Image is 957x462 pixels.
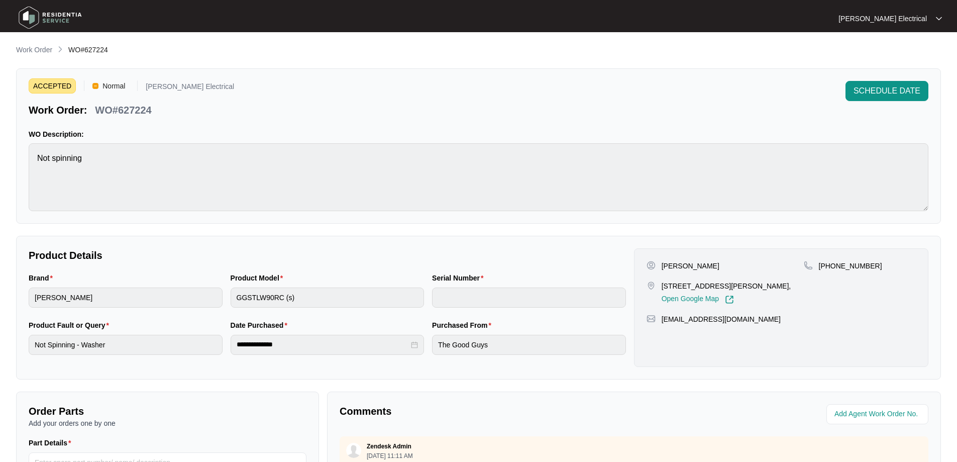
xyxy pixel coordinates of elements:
p: [DATE] 11:11 AM [367,453,413,459]
p: Add your orders one by one [29,418,306,428]
textarea: Not spinning [29,143,928,211]
p: Work Order [16,45,52,55]
button: SCHEDULE DATE [845,81,928,101]
img: chevron-right [56,45,64,53]
img: Link-External [725,295,734,304]
label: Brand [29,273,57,283]
p: Order Parts [29,404,306,418]
img: Vercel Logo [92,83,98,89]
label: Date Purchased [231,320,291,330]
input: Product Fault or Query [29,335,223,355]
img: map-pin [647,281,656,290]
span: SCHEDULE DATE [854,85,920,97]
img: residentia service logo [15,3,85,33]
span: Normal [98,78,129,94]
input: Add Agent Work Order No. [834,408,922,420]
p: [PERSON_NAME] Electrical [838,14,927,24]
span: WO#627224 [68,46,108,54]
label: Purchased From [432,320,495,330]
img: user.svg [346,443,361,458]
img: dropdown arrow [936,16,942,21]
p: [PERSON_NAME] Electrical [146,83,234,94]
span: ACCEPTED [29,78,76,94]
img: map-pin [647,314,656,323]
a: Work Order [14,45,54,56]
label: Part Details [29,438,75,448]
p: WO Description: [29,129,928,139]
p: WO#627224 [95,103,151,117]
p: Zendesk Admin [367,442,411,450]
img: map-pin [804,261,813,270]
input: Brand [29,288,223,308]
p: Comments [340,404,627,418]
input: Purchased From [432,335,626,355]
input: Serial Number [432,288,626,308]
p: [EMAIL_ADDRESS][DOMAIN_NAME] [662,314,781,324]
img: user-pin [647,261,656,270]
label: Serial Number [432,273,487,283]
label: Product Fault or Query [29,320,113,330]
input: Date Purchased [237,339,409,350]
p: Product Details [29,248,626,262]
p: [PHONE_NUMBER] [819,261,882,271]
p: [STREET_ADDRESS][PERSON_NAME], [662,281,791,291]
p: [PERSON_NAME] [662,261,719,271]
label: Product Model [231,273,287,283]
input: Product Model [231,288,424,308]
p: Work Order: [29,103,87,117]
a: Open Google Map [662,295,734,304]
